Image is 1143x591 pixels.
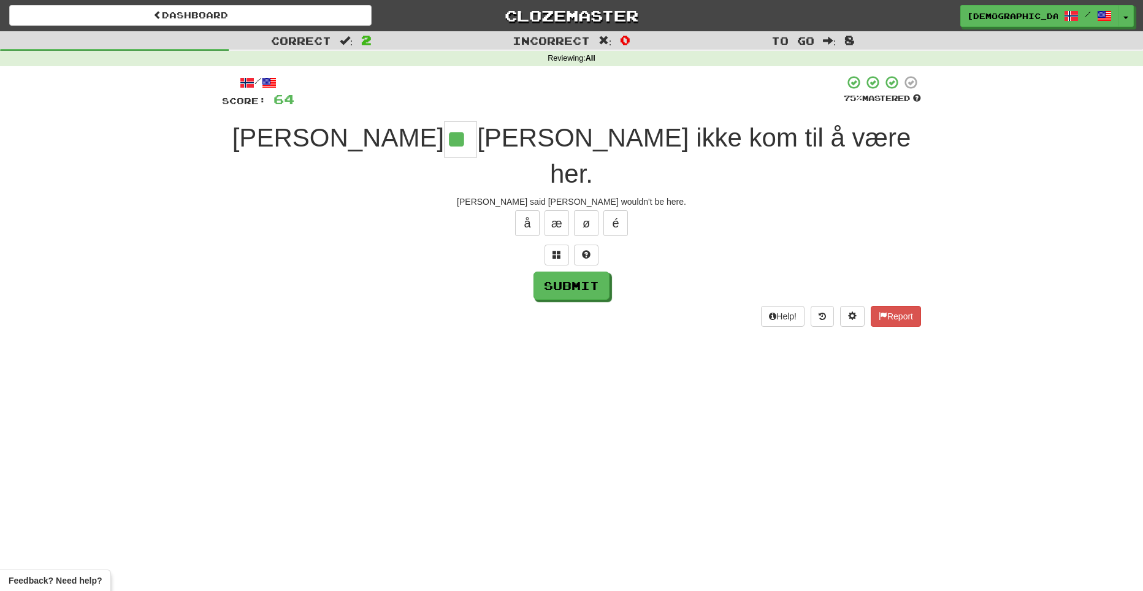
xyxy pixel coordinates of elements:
[545,210,569,236] button: æ
[586,54,595,63] strong: All
[477,123,911,188] span: [PERSON_NAME] ikke kom til å være her.
[545,245,569,265] button: Switch sentence to multiple choice alt+p
[960,5,1118,27] a: [DEMOGRAPHIC_DATA] /
[340,36,353,46] span: :
[823,36,836,46] span: :
[390,5,752,26] a: Clozemaster
[232,123,444,152] span: [PERSON_NAME]
[771,34,814,47] span: To go
[515,210,540,236] button: å
[574,245,598,265] button: Single letter hint - you only get 1 per sentence and score half the points! alt+h
[9,5,372,26] a: Dashboard
[844,32,855,47] span: 8
[271,34,331,47] span: Correct
[222,75,294,90] div: /
[533,272,610,300] button: Submit
[574,210,598,236] button: ø
[620,32,630,47] span: 0
[273,91,294,107] span: 64
[967,10,1058,21] span: [DEMOGRAPHIC_DATA]
[811,306,834,327] button: Round history (alt+y)
[871,306,921,327] button: Report
[844,93,862,103] span: 75 %
[603,210,628,236] button: é
[761,306,805,327] button: Help!
[844,93,921,104] div: Mastered
[222,196,921,208] div: [PERSON_NAME] said [PERSON_NAME] wouldn't be here.
[361,32,372,47] span: 2
[513,34,590,47] span: Incorrect
[9,574,102,587] span: Open feedback widget
[222,96,266,106] span: Score:
[598,36,612,46] span: :
[1085,10,1091,18] span: /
